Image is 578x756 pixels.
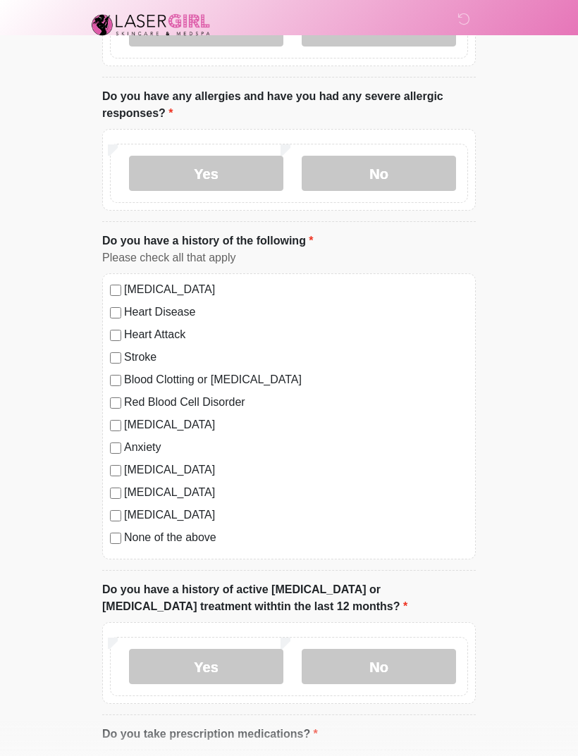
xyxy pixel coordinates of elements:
input: None of the above [110,533,121,544]
input: Blood Clotting or [MEDICAL_DATA] [110,375,121,386]
label: Anxiety [124,439,468,456]
input: [MEDICAL_DATA] [110,488,121,499]
input: Stroke [110,352,121,364]
label: [MEDICAL_DATA] [124,507,468,523]
label: Do you have any allergies and have you had any severe allergic responses? [102,88,476,122]
label: No [302,649,456,684]
input: Heart Disease [110,307,121,318]
label: Red Blood Cell Disorder [124,394,468,411]
input: Heart Attack [110,330,121,341]
label: No [302,156,456,191]
label: Blood Clotting or [MEDICAL_DATA] [124,371,468,388]
label: None of the above [124,529,468,546]
label: [MEDICAL_DATA] [124,416,468,433]
input: [MEDICAL_DATA] [110,510,121,521]
label: Yes [129,156,283,191]
input: Anxiety [110,442,121,454]
label: Stroke [124,349,468,366]
label: [MEDICAL_DATA] [124,484,468,501]
label: Yes [129,649,283,684]
input: [MEDICAL_DATA] [110,420,121,431]
img: Laser Girl Med Spa LLC Logo [88,11,214,39]
div: Please check all that apply [102,249,476,266]
input: Red Blood Cell Disorder [110,397,121,409]
label: Do you have a history of active [MEDICAL_DATA] or [MEDICAL_DATA] treatment withtin the last 12 mo... [102,581,476,615]
label: [MEDICAL_DATA] [124,281,468,298]
label: Do you have a history of the following [102,233,314,249]
label: Do you take prescription medications? [102,726,318,743]
input: [MEDICAL_DATA] [110,285,121,296]
label: Heart Disease [124,304,468,321]
input: [MEDICAL_DATA] [110,465,121,476]
label: Heart Attack [124,326,468,343]
label: [MEDICAL_DATA] [124,461,468,478]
